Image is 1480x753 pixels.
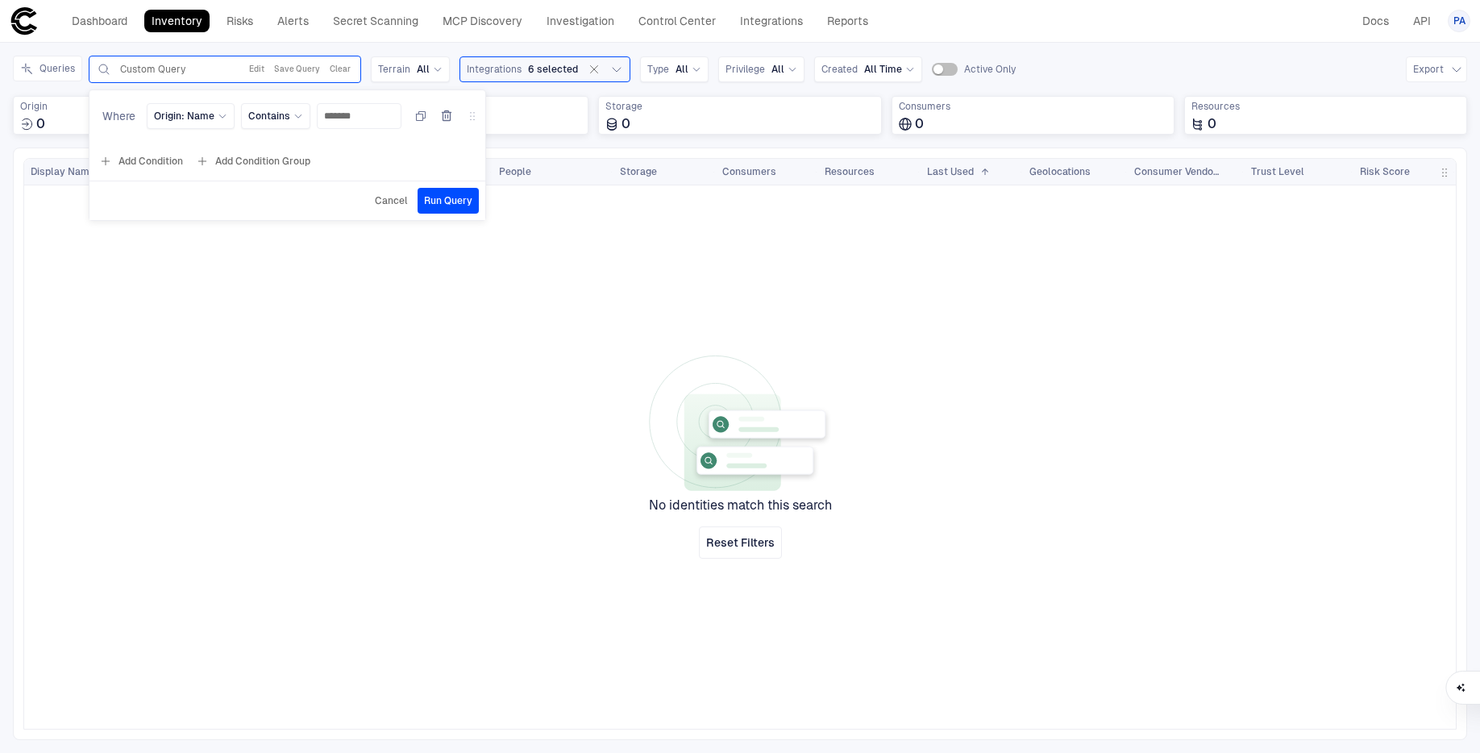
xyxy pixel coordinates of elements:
[36,116,45,132] span: 0
[1406,56,1467,82] button: Export
[605,100,874,113] span: Storage
[647,63,669,76] span: Type
[102,110,135,123] span: Where
[722,165,776,178] span: Consumers
[1251,165,1304,178] span: Trust Level
[417,63,430,76] span: All
[326,60,354,79] button: Clear
[771,63,784,76] span: All
[144,10,210,32] a: Inventory
[1184,96,1467,135] div: Total resources accessed or granted by identities
[927,165,974,178] span: Last Used
[13,56,89,81] div: Expand queries side panel
[915,116,924,132] span: 0
[326,10,426,32] a: Secret Scanning
[1029,165,1091,178] span: Geolocations
[467,63,522,76] span: Integrations
[372,188,411,214] button: Cancel
[892,96,1174,135] div: Total consumers using identities
[270,10,316,32] a: Alerts
[528,63,578,76] span: 6 selected
[539,10,622,32] a: Investigation
[1208,116,1216,132] span: 0
[631,10,723,32] a: Control Center
[676,63,688,76] span: All
[620,165,657,178] span: Storage
[424,194,472,207] span: Run Query
[706,535,775,550] span: Reset Filters
[598,96,881,135] div: Total storage locations where identities are stored
[435,10,530,32] a: MCP Discovery
[1406,10,1438,32] a: API
[64,10,135,32] a: Dashboard
[825,165,875,178] span: Resources
[820,10,875,32] a: Reports
[154,110,214,123] span: Origin: Name
[459,56,630,82] button: Integrations6 selected
[378,63,410,76] span: Terrain
[1453,15,1465,27] span: PA
[1191,100,1460,113] span: Resources
[733,10,810,32] a: Integrations
[899,100,1167,113] span: Consumers
[499,165,531,178] span: People
[699,526,782,559] button: Reset Filters
[271,60,323,79] button: Save Query
[821,63,858,76] span: Created
[375,194,408,207] span: Cancel
[120,63,185,76] span: Custom Query
[1355,10,1396,32] a: Docs
[13,56,82,81] button: Queries
[13,96,296,135] div: Total sources where identities were created
[193,148,314,174] button: Add Condition Group
[725,63,765,76] span: Privilege
[622,116,630,132] span: 0
[246,60,268,79] button: Edit
[20,100,289,113] span: Origin
[864,63,902,76] span: All Time
[96,148,186,174] button: Add Condition
[649,497,832,514] span: No identities match this search
[219,10,260,32] a: Risks
[1448,10,1470,32] button: PA
[1360,165,1410,178] span: Risk Score
[1134,165,1222,178] span: Consumer Vendors
[964,63,1016,76] span: Active Only
[31,165,95,178] span: Display Name
[418,188,479,214] button: Run Query
[248,110,290,123] span: Contains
